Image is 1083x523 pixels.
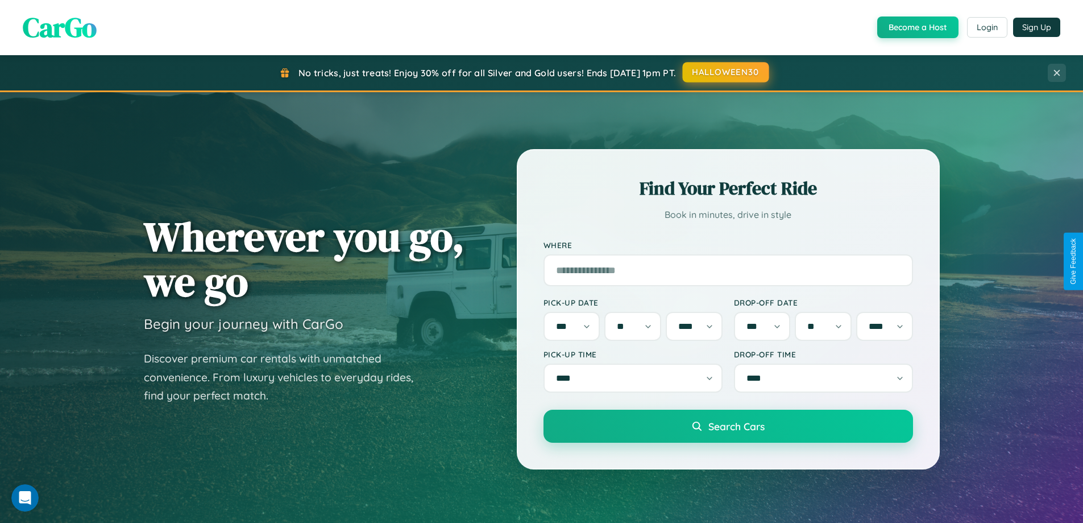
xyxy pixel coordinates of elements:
[1069,238,1077,285] div: Give Feedback
[144,349,428,405] p: Discover premium car rentals with unmatched convenience. From luxury vehicles to everyday rides, ...
[11,484,39,512] iframe: Intercom live chat
[1013,18,1060,37] button: Sign Up
[543,176,913,201] h2: Find Your Perfect Ride
[144,315,343,332] h3: Begin your journey with CarGo
[543,349,723,359] label: Pick-up Time
[967,17,1007,38] button: Login
[543,410,913,443] button: Search Cars
[144,214,464,304] h1: Wherever you go, we go
[877,17,958,38] button: Become a Host
[543,240,913,250] label: Where
[23,9,97,46] span: CarGo
[543,298,723,307] label: Pick-up Date
[298,67,676,79] span: No tricks, just treats! Enjoy 30% off for all Silver and Gold users! Ends [DATE] 1pm PT.
[543,207,913,223] p: Book in minutes, drive in style
[734,298,913,307] label: Drop-off Date
[708,420,765,433] span: Search Cars
[734,349,913,359] label: Drop-off Time
[683,62,769,83] button: HALLOWEEN30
